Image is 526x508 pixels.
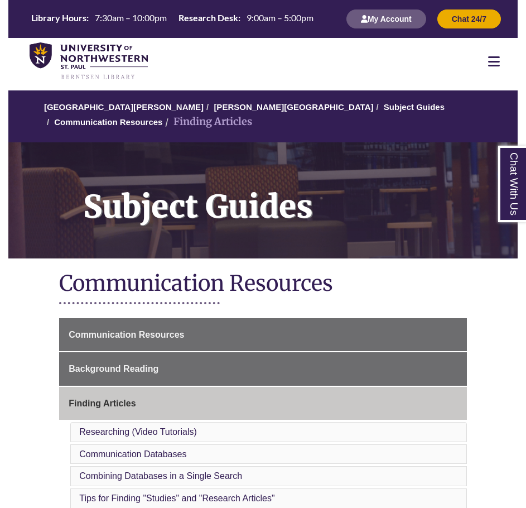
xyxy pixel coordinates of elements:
[69,330,184,339] span: Communication Resources
[437,14,501,23] a: Chat 24/7
[59,270,466,299] h1: Communication Resources
[59,318,466,352] a: Communication Resources
[174,12,242,24] th: Research Desk:
[30,42,148,80] img: UNWSP Library Logo
[54,117,162,127] a: Communication Resources
[27,12,318,26] table: Hours Today
[79,471,242,481] a: Combining Databases in a Single Search
[79,493,274,503] a: Tips for Finding "Studies" and "Research Articles"
[69,364,158,373] span: Background Reading
[27,12,318,27] a: Hours Today
[437,9,501,28] button: Chat 24/7
[346,9,426,28] button: My Account
[59,352,466,386] a: Background Reading
[247,12,313,23] span: 9:00am – 5:00pm
[79,449,186,459] a: Communication Databases
[69,399,136,408] span: Finding Articles
[79,427,196,437] a: Researching (Video Tutorials)
[8,142,518,258] a: Subject Guides
[95,12,167,23] span: 7:30am – 10:00pm
[71,142,518,244] h1: Subject Guides
[214,102,373,112] a: [PERSON_NAME][GEOGRAPHIC_DATA]
[346,14,426,23] a: My Account
[162,114,252,130] li: Finding Articles
[59,387,466,420] a: Finding Articles
[384,102,445,112] a: Subject Guides
[27,12,90,24] th: Library Hours:
[44,102,204,112] a: [GEOGRAPHIC_DATA][PERSON_NAME]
